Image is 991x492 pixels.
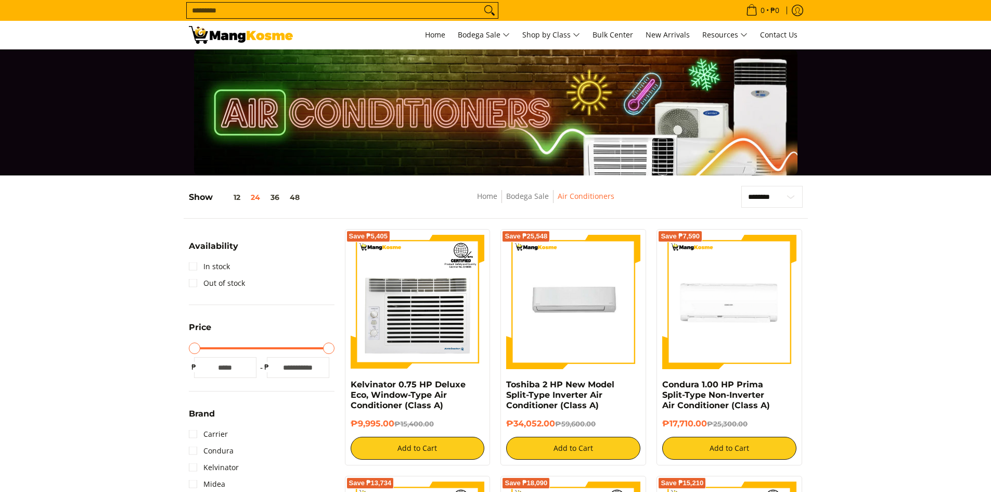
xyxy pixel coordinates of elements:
span: Resources [702,29,748,42]
span: Price [189,323,211,332]
span: Bodega Sale [458,29,510,42]
del: ₱59,600.00 [555,420,596,428]
img: Condura 1.00 HP Prima Split-Type Non-Inverter Air Conditioner (Class A) [662,235,796,369]
span: Bulk Center [593,30,633,40]
a: Condura 1.00 HP Prima Split-Type Non-Inverter Air Conditioner (Class A) [662,380,770,410]
span: 0 [759,7,766,14]
a: Contact Us [755,21,803,49]
span: ₱ [262,362,272,372]
a: New Arrivals [640,21,695,49]
h6: ₱34,052.00 [506,419,640,429]
a: Carrier [189,426,228,443]
a: Toshiba 2 HP New Model Split-Type Inverter Air Conditioner (Class A) [506,380,614,410]
span: ₱0 [769,7,781,14]
h5: Show [189,192,305,203]
summary: Open [189,323,211,339]
span: Home [425,30,445,40]
span: Save ₱18,090 [505,480,547,486]
span: Save ₱7,590 [661,233,700,239]
a: Out of stock [189,275,245,292]
span: Save ₱5,405 [349,233,388,239]
button: Add to Cart [351,437,485,460]
nav: Main Menu [303,21,803,49]
span: Brand [189,410,215,418]
del: ₱15,400.00 [394,420,434,428]
span: Save ₱13,734 [349,480,392,486]
summary: Open [189,410,215,426]
span: ₱ [189,362,199,372]
span: Availability [189,242,238,250]
button: 36 [265,193,285,201]
span: Save ₱25,548 [505,233,547,239]
span: Save ₱15,210 [661,480,703,486]
button: 48 [285,193,305,201]
a: Resources [697,21,753,49]
a: Bulk Center [587,21,638,49]
span: • [743,5,782,16]
span: Contact Us [760,30,797,40]
h6: ₱17,710.00 [662,419,796,429]
a: Shop by Class [517,21,585,49]
h6: ₱9,995.00 [351,419,485,429]
a: Home [477,191,497,201]
button: Add to Cart [662,437,796,460]
a: Kelvinator [189,459,239,476]
img: Kelvinator 0.75 HP Deluxe Eco, Window-Type Air Conditioner (Class A) [351,235,485,369]
a: Air Conditioners [558,191,614,201]
a: Bodega Sale [453,21,515,49]
button: Add to Cart [506,437,640,460]
button: 24 [246,193,265,201]
nav: Breadcrumbs [401,190,690,213]
button: Search [481,3,498,18]
img: Toshiba 2 HP New Model Split-Type Inverter Air Conditioner (Class A) [506,235,640,369]
a: Bodega Sale [506,191,549,201]
span: New Arrivals [646,30,690,40]
button: 12 [213,193,246,201]
a: In stock [189,258,230,275]
img: Bodega Sale Aircon l Mang Kosme: Home Appliances Warehouse Sale [189,26,293,44]
summary: Open [189,242,238,258]
del: ₱25,300.00 [707,420,748,428]
a: Condura [189,443,234,459]
span: Shop by Class [522,29,580,42]
a: Kelvinator 0.75 HP Deluxe Eco, Window-Type Air Conditioner (Class A) [351,380,466,410]
a: Home [420,21,451,49]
